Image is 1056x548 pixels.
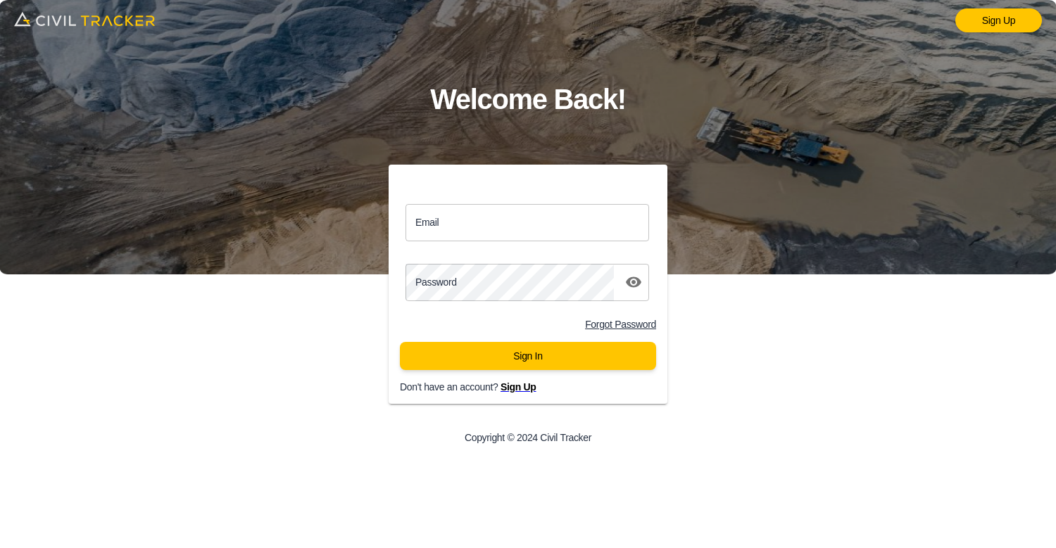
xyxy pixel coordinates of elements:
[955,8,1042,32] a: Sign Up
[620,268,648,296] button: toggle password visibility
[14,7,155,31] img: logo
[406,204,649,241] input: email
[430,77,626,122] h1: Welcome Back!
[465,432,591,443] p: Copyright © 2024 Civil Tracker
[400,342,656,370] button: Sign In
[501,381,536,393] a: Sign Up
[400,381,679,393] p: Don't have an account?
[585,319,656,330] a: Forgot Password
